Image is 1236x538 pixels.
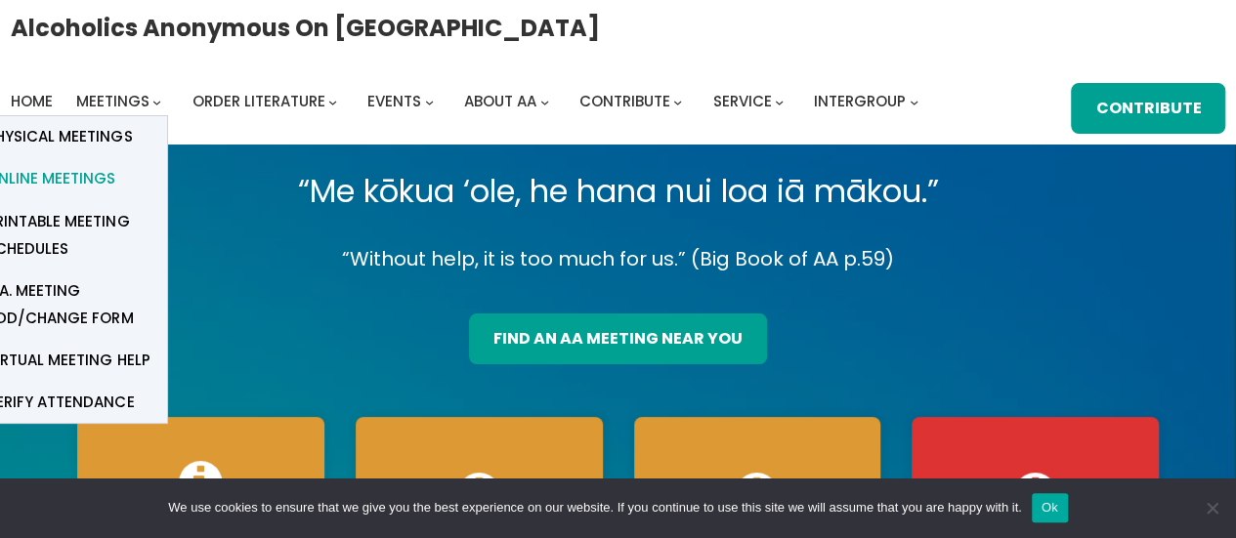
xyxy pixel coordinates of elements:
[673,97,682,105] button: Contribute submenu
[1202,498,1221,517] span: No
[464,88,536,115] a: About AA
[775,97,784,105] button: Service submenu
[814,88,906,115] a: Intergroup
[328,97,337,105] button: Order Literature submenu
[76,88,149,115] a: Meetings
[910,97,918,105] button: Intergroup submenu
[62,164,1174,219] p: “Me kōkua ‘ole, he hana nui loa iā mākou.”
[11,88,925,115] nav: Intergroup
[579,88,670,115] a: Contribute
[464,91,536,111] span: About AA
[1071,83,1225,134] a: Contribute
[814,91,906,111] span: Intergroup
[367,88,421,115] a: Events
[11,88,53,115] a: Home
[425,97,434,105] button: Events submenu
[712,88,771,115] a: Service
[152,97,161,105] button: Meetings submenu
[712,91,771,111] span: Service
[579,91,670,111] span: Contribute
[11,7,600,49] a: Alcoholics Anonymous on [GEOGRAPHIC_DATA]
[11,91,53,111] span: Home
[1032,493,1068,522] button: Ok
[62,242,1174,276] p: “Without help, it is too much for us.” (Big Book of AA p.59)
[168,498,1021,517] span: We use cookies to ensure that we give you the best experience on our website. If you continue to ...
[192,91,324,111] span: Order Literature
[540,97,549,105] button: About AA submenu
[76,91,149,111] span: Meetings
[367,91,421,111] span: Events
[469,313,767,364] a: find an aa meeting near you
